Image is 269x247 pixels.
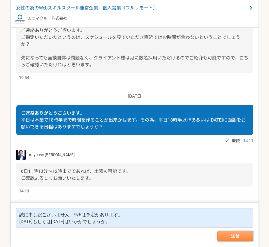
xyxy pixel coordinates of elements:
[21,169,130,181] span: 6日11時10分〜12時までであれば、土曜も可能です。 ご確認よろしくお願いいたします。
[243,138,253,144] span: 14:11
[16,5,245,11] span: 女性の為のWebスキルスクール運営企業 個人営業（フルリモート）
[29,152,75,158] span: Anycrew [PERSON_NAME]
[232,137,240,145] span: 既読
[16,93,253,100] p: [DATE]
[16,208,253,228] textarea: 誠に申し訳ございません。9/6は予定があります。 [DATE]もしくは[DATE]はいかがでしょうか。
[217,231,253,241] button: 送信
[19,188,29,194] span: 14:13
[16,150,26,160] img: S__5267474.jpg
[21,110,246,129] span: ご連絡ありがとうございます。 平日は本業で18時半まで時間を作ることが出来かねます。その為、平日18時半以降あるいは[DATE]に面談をお願いできる日程はありますでしょうか？
[21,28,248,67] span: ご連絡ありがとうございます。 ご指定いただいたというのは、スケジュールを見ていただき直近ではお時間が合わないということでしょうか？ 先になっても面談自体は問題なく、クライアント様は月に数名採用い...
[15,13,25,24] img: logo_text_blue_01.png
[19,74,29,81] span: 19:54
[28,15,67,21] p: エニィクルー株式会社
